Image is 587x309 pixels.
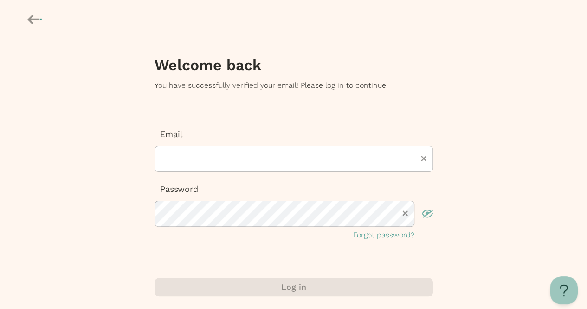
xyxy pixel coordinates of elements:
h3: Welcome back [155,56,433,74]
iframe: Toggle Customer Support [550,276,578,304]
button: Forgot password? [353,230,414,241]
p: Email [155,128,433,140]
p: Password [155,183,433,195]
p: You have successfully verified your email! Please log in to continue. [155,80,433,91]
